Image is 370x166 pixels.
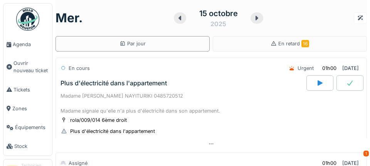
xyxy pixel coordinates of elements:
[322,65,336,72] div: 01h00
[298,65,314,72] div: Urgent
[55,11,83,25] h1: mer.
[16,8,39,31] img: Badge_color-CXgf-gQk.svg
[13,86,49,93] span: Tickets
[199,8,238,19] div: 15 octobre
[15,124,49,131] span: Équipements
[14,143,49,150] span: Stock
[70,116,127,124] div: rola/009/014 6ème droit
[363,151,369,156] div: 1
[278,41,309,46] span: En retard
[3,80,52,99] a: Tickets
[3,54,52,80] a: Ouvrir nouveau ticket
[119,40,146,47] div: Par jour
[13,41,49,48] span: Agenda
[3,35,52,54] a: Agenda
[12,105,49,112] span: Zones
[61,92,362,115] div: Madame [PERSON_NAME] NAYITURIKI 0485720512 Madame signale qu'elle n'a plus d'électricité dans son...
[3,99,52,118] a: Zones
[301,40,309,47] span: 16
[13,60,49,74] span: Ouvrir nouveau ticket
[342,65,359,72] div: [DATE]
[69,65,90,72] div: En cours
[61,80,167,87] div: Plus d'électricité dans l'appartement
[3,137,52,156] a: Stock
[210,19,226,28] div: 2025
[70,128,155,135] div: Plus d'électricité dans l'appartement
[3,118,52,137] a: Équipements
